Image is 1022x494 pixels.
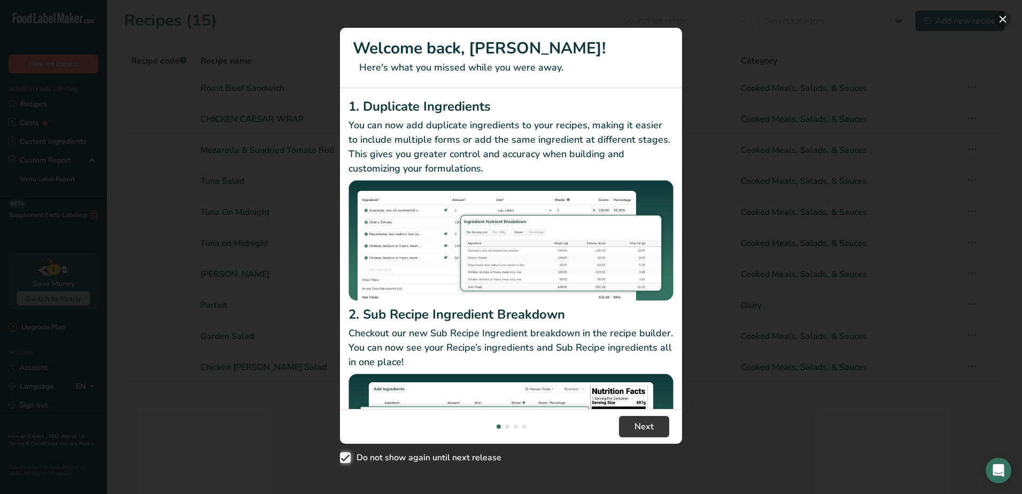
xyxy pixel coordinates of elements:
[349,305,673,324] h2: 2. Sub Recipe Ingredient Breakdown
[349,180,673,302] img: Duplicate Ingredients
[619,416,669,437] button: Next
[351,452,501,463] span: Do not show again until next release
[353,36,669,60] h1: Welcome back, [PERSON_NAME]!
[349,118,673,176] p: You can now add duplicate ingredients to your recipes, making it easier to include multiple forms...
[986,458,1011,483] div: Open Intercom Messenger
[349,326,673,369] p: Checkout our new Sub Recipe Ingredient breakdown in the recipe builder. You can now see your Reci...
[634,420,654,433] span: Next
[349,97,673,116] h2: 1. Duplicate Ingredients
[353,60,669,75] p: Here's what you missed while you were away.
